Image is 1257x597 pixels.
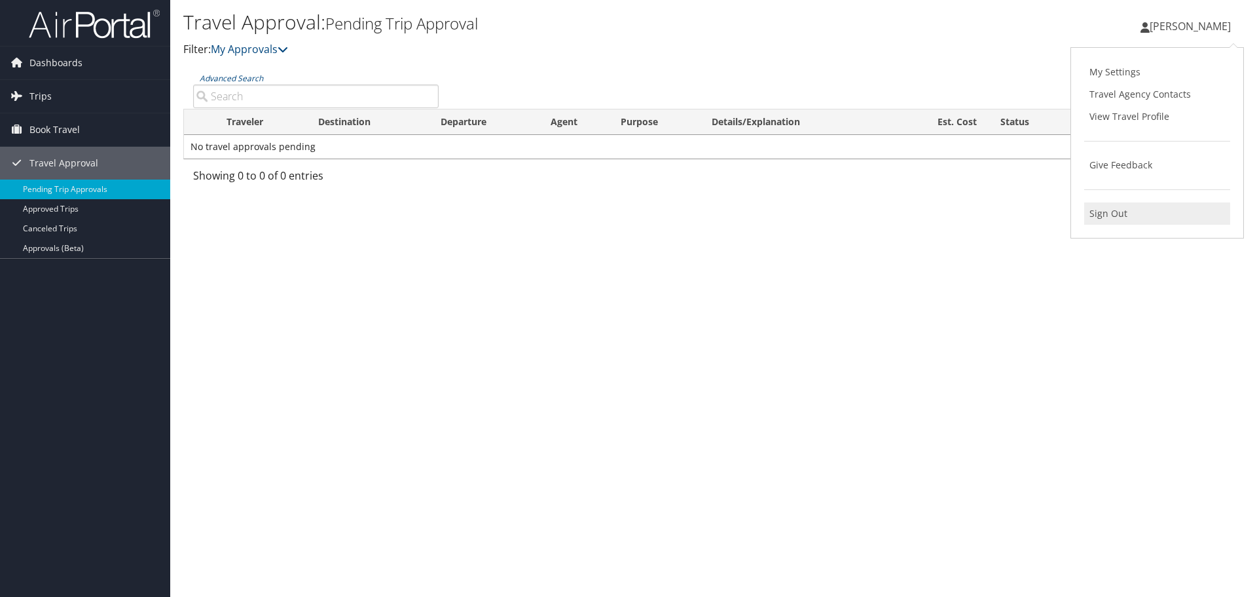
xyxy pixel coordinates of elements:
[1084,106,1230,128] a: View Travel Profile
[895,109,989,135] th: Est. Cost: activate to sort column ascending
[1084,61,1230,83] a: My Settings
[193,168,439,190] div: Showing 0 to 0 of 0 entries
[325,12,478,34] small: Pending Trip Approval
[183,41,890,58] p: Filter:
[29,113,80,146] span: Book Travel
[29,9,160,39] img: airportal-logo.png
[200,73,263,84] a: Advanced Search
[29,147,98,180] span: Travel Approval
[1084,154,1230,176] a: Give Feedback
[700,109,895,135] th: Details/Explanation
[429,109,539,135] th: Departure: activate to sort column ascending
[1084,202,1230,225] a: Sign Out
[183,9,890,36] h1: Travel Approval:
[29,80,52,113] span: Trips
[29,47,82,79] span: Dashboards
[1063,109,1159,135] th: Deadline: activate to sort column descending
[193,85,439,108] input: Advanced Search
[211,42,288,56] a: My Approvals
[215,109,306,135] th: Traveler: activate to sort column ascending
[609,109,700,135] th: Purpose
[539,109,608,135] th: Agent
[306,109,429,135] th: Destination: activate to sort column ascending
[1084,83,1230,106] a: Travel Agency Contacts
[989,109,1063,135] th: Status: activate to sort column ascending
[1140,7,1244,46] a: [PERSON_NAME]
[1150,19,1231,33] span: [PERSON_NAME]
[184,135,1243,159] td: No travel approvals pending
